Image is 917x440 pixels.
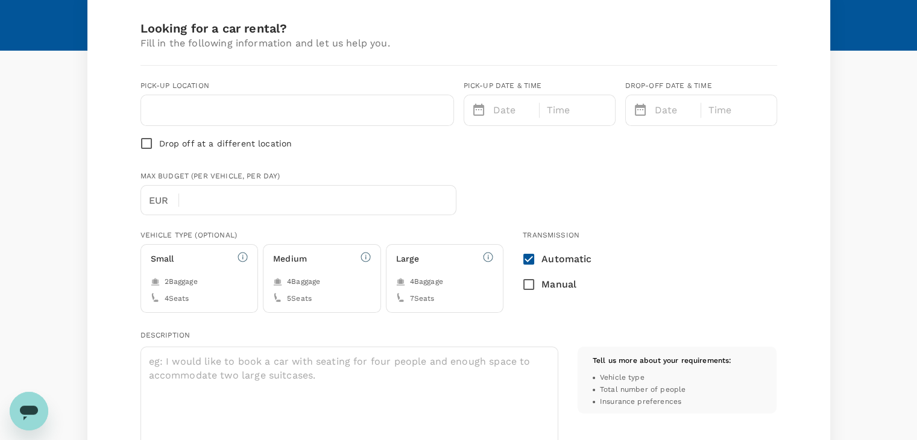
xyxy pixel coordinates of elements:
span: 4 Baggage [287,276,320,288]
span: 4 Baggage [410,276,443,288]
div: Transmission [523,230,601,242]
p: EUR [149,193,178,208]
div: Max Budget (per vehicle, per day) [140,171,456,183]
h6: Medium [273,253,307,266]
h3: Looking for a car rental? [140,22,777,36]
h6: Large [396,253,420,266]
p: Automatic [541,252,591,266]
p: Manual [541,277,576,292]
div: Drop-off date & time [625,80,777,92]
span: Tell us more about your requirements: [593,356,732,365]
iframe: Button to launch messaging window [10,392,48,430]
span: 2 Baggage [165,276,198,288]
span: 7 Seats [410,293,435,305]
h6: Small [151,253,174,266]
span: Insurance preferences [600,396,681,408]
p: Date [655,103,694,118]
p: Date [493,103,532,118]
p: Fill in the following information and let us help you. [140,36,777,51]
p: Time [708,103,732,118]
div: Vehicle type (optional) [140,230,504,242]
span: 4 Seats [165,293,189,305]
span: Total number of people [600,384,685,396]
p: Drop off at a different location [159,137,292,149]
p: Time [547,103,570,118]
span: 5 Seats [287,293,312,305]
div: Pick-up date & time [464,80,616,92]
div: Pick-up location [140,80,297,92]
span: Vehicle type [600,372,644,384]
